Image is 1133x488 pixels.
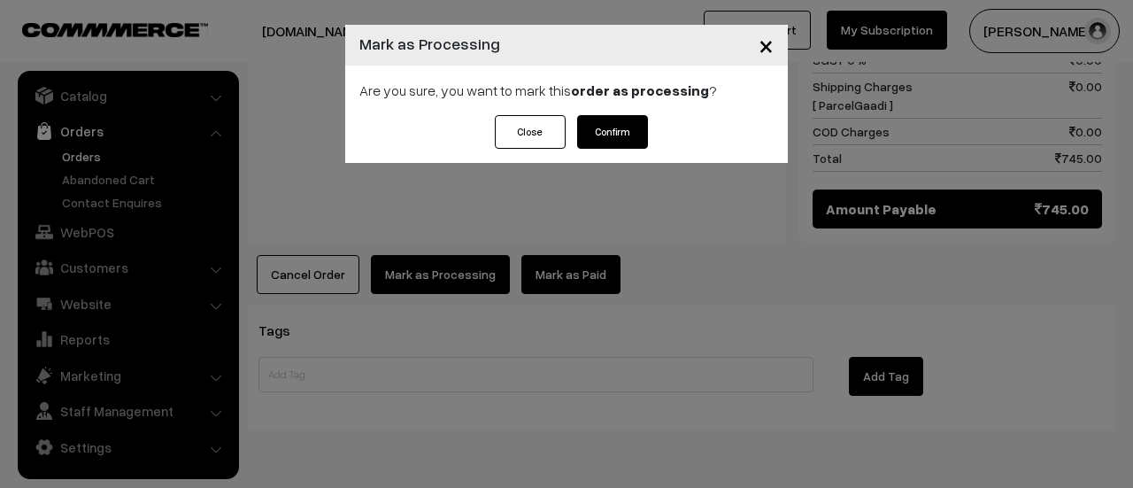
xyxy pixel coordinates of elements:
[345,66,788,115] div: Are you sure, you want to mark this ?
[495,115,566,149] button: Close
[359,32,500,56] h4: Mark as Processing
[759,28,774,61] span: ×
[744,18,788,73] button: Close
[577,115,648,149] button: Confirm
[571,81,709,99] strong: order as processing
